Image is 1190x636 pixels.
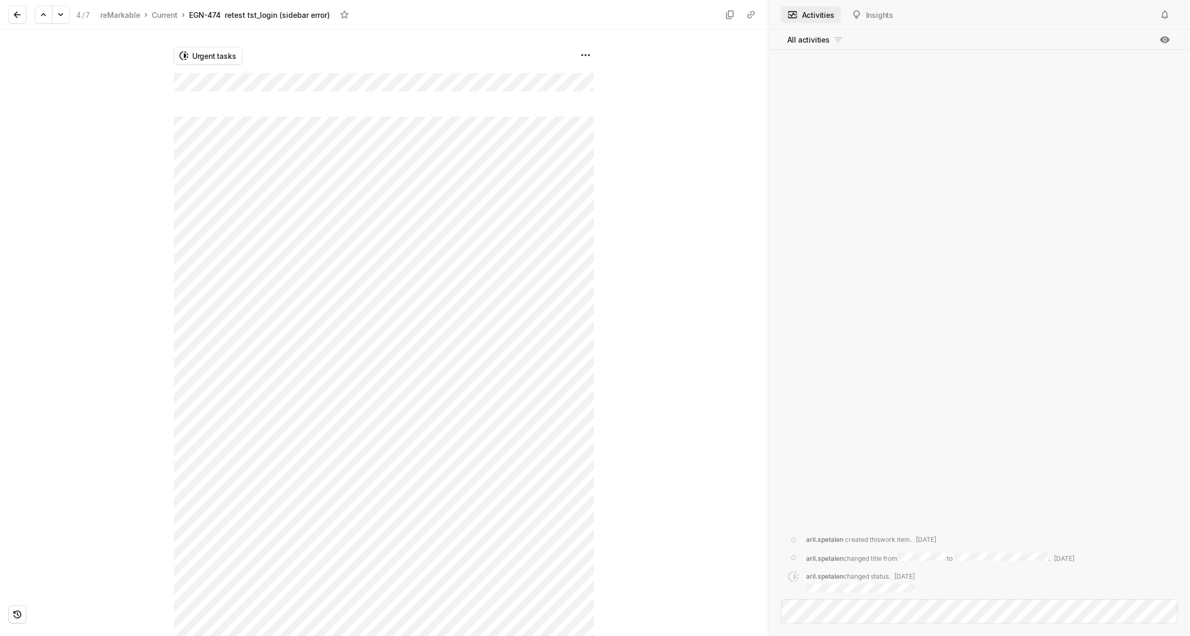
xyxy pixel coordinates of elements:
span: [DATE] [916,536,936,543]
button: Insights [845,6,900,23]
span: aril.spetalen [806,536,843,543]
div: › [144,9,148,20]
button: Activities [781,6,841,23]
div: EGN-474 [189,9,221,20]
a: Current [150,8,180,22]
span: All activities [787,34,830,45]
div: 4 7 [76,9,90,20]
a: reMarkable [98,8,142,22]
span: / [82,11,85,19]
button: Urgent tasks [174,47,243,65]
div: reMarkable [100,9,140,20]
div: changed status . [806,572,916,592]
div: › [182,9,185,20]
div: changed title from to . [806,553,1074,563]
span: aril.spetalen [806,572,843,580]
span: aril.spetalen [806,555,843,562]
div: retest tst_login (sidebar error) [225,9,330,20]
span: [DATE] [1054,555,1074,562]
div: created this work item . [806,535,936,545]
button: All activities [781,32,850,48]
span: [DATE] [894,572,915,580]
